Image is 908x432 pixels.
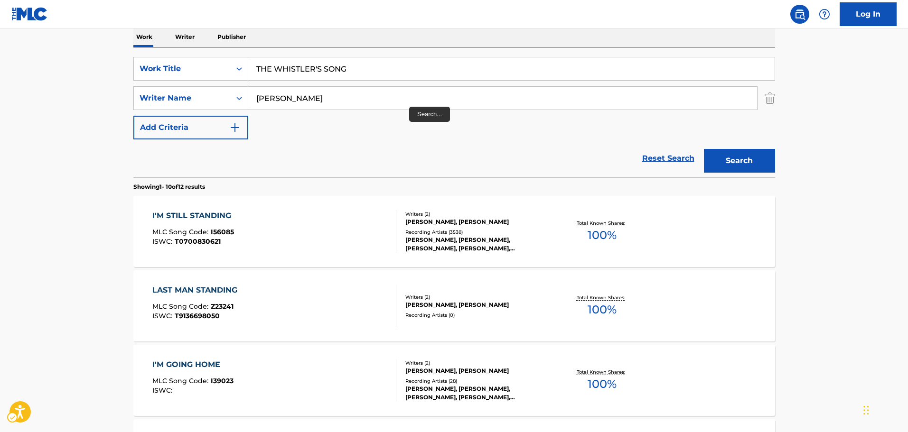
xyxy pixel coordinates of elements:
[133,183,205,191] p: Showing 1 - 10 of 12 results
[211,377,234,385] span: I39023
[405,385,549,402] div: [PERSON_NAME], [PERSON_NAME], [PERSON_NAME], [PERSON_NAME], [PERSON_NAME], [PERSON_NAME], [PERSON...
[588,376,617,393] span: 100 %
[819,9,830,20] img: help
[152,228,211,236] span: MLC Song Code :
[840,2,897,26] a: Log In
[133,116,248,139] button: Add Criteria
[765,86,775,110] img: Delete Criterion
[133,57,775,177] form: Search Form
[133,27,155,47] p: Work
[863,396,869,424] div: Drag
[175,237,221,246] span: T0700830621
[405,294,549,301] div: Writers ( 2 )
[215,27,249,47] p: Publisher
[11,7,48,21] img: MLC Logo
[577,294,627,301] p: Total Known Shares:
[152,377,211,385] span: MLC Song Code :
[172,27,197,47] p: Writer
[248,87,757,110] input: Search...
[152,386,175,395] span: ISWC :
[175,312,220,320] span: T9136698050
[140,63,225,74] div: Work Title
[405,229,549,236] div: Recording Artists ( 3538 )
[211,302,234,311] span: Z23241
[152,359,234,370] div: I'M GOING HOME
[405,211,549,218] div: Writers ( 2 )
[405,377,549,385] div: Recording Artists ( 28 )
[140,92,225,104] div: Writer Name
[794,9,805,20] img: search
[861,386,908,432] div: Chat Widget
[229,122,241,133] img: 9d2ae6d4665cec9f34b9.svg
[211,228,234,236] span: I56085
[861,386,908,432] iframe: Hubspot Iframe
[152,237,175,246] span: ISWC :
[405,218,549,226] div: [PERSON_NAME], [PERSON_NAME]
[405,301,549,309] div: [PERSON_NAME], [PERSON_NAME]
[248,57,775,80] input: Search...
[405,312,549,319] div: Recording Artists ( 0 )
[405,236,549,253] div: [PERSON_NAME], [PERSON_NAME], [PERSON_NAME], [PERSON_NAME], [PERSON_NAME]
[133,270,775,341] a: LAST MAN STANDINGMLC Song Code:Z23241ISWC:T9136698050Writers (2)[PERSON_NAME], [PERSON_NAME]Recor...
[577,368,627,376] p: Total Known Shares:
[231,57,248,80] div: On
[704,149,775,173] button: Search
[152,210,236,221] div: I'M STILL STANDING
[405,359,549,367] div: Writers ( 2 )
[133,345,775,416] a: I'M GOING HOMEMLC Song Code:I39023ISWC:Writers (2)[PERSON_NAME], [PERSON_NAME]Recording Artists (...
[152,302,211,311] span: MLC Song Code :
[577,220,627,227] p: Total Known Shares:
[405,367,549,375] div: [PERSON_NAME], [PERSON_NAME]
[152,285,242,296] div: LAST MAN STANDING
[588,227,617,244] span: 100 %
[588,301,617,318] span: 100 %
[133,196,775,267] a: I'M STILL STANDINGMLC Song Code:I56085ISWC:T0700830621Writers (2)[PERSON_NAME], [PERSON_NAME]Reco...
[637,148,699,169] a: Reset Search
[152,312,175,320] span: ISWC :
